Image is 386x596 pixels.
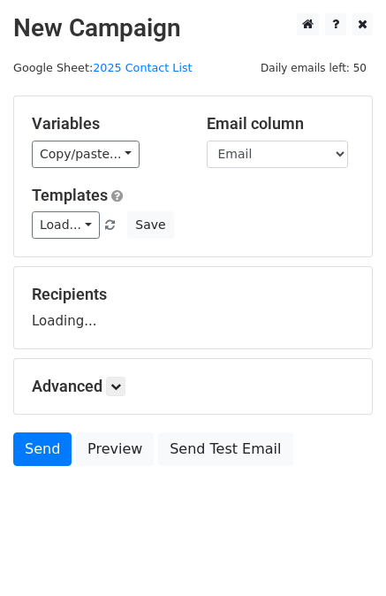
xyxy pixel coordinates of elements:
[32,377,354,396] h5: Advanced
[13,61,193,74] small: Google Sheet:
[32,285,354,304] h5: Recipients
[32,141,140,168] a: Copy/paste...
[254,58,373,78] span: Daily emails left: 50
[32,211,100,239] a: Load...
[254,61,373,74] a: Daily emails left: 50
[32,285,354,331] div: Loading...
[13,432,72,466] a: Send
[13,13,373,43] h2: New Campaign
[127,211,173,239] button: Save
[158,432,292,466] a: Send Test Email
[32,186,108,204] a: Templates
[207,114,355,134] h5: Email column
[32,114,180,134] h5: Variables
[76,432,154,466] a: Preview
[93,61,192,74] a: 2025 Contact List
